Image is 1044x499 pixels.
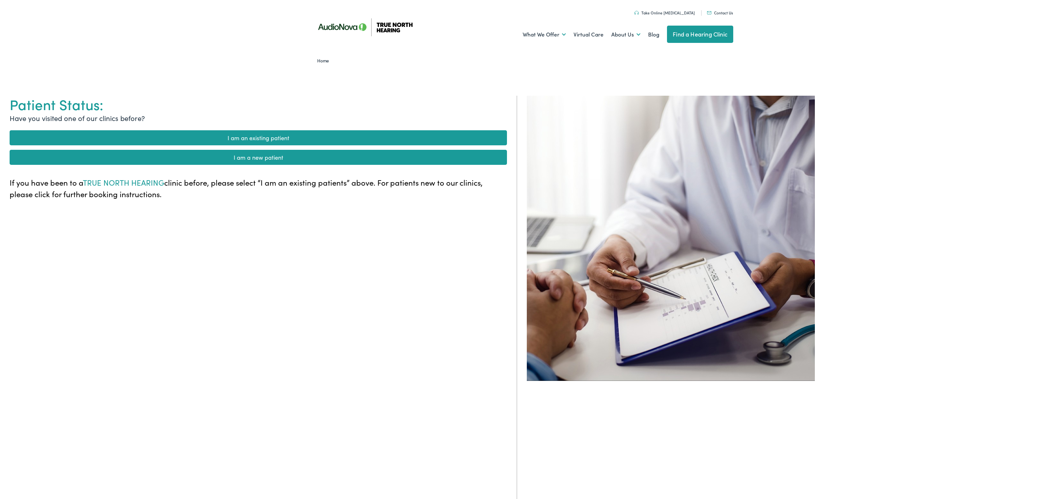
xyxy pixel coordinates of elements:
[10,150,507,165] a: I am a new patient
[707,10,733,15] a: Contact Us
[648,23,659,46] a: Blog
[10,130,507,145] a: I am an existing patient
[83,177,164,188] span: TRUE NORTH HEARING
[634,10,695,15] a: Take Online [MEDICAL_DATA]
[10,113,507,123] p: Have you visited one of our clinics before?
[667,26,733,43] a: Find a Hearing Clinic
[527,96,815,381] img: Audiologist going over hearing test results
[317,57,332,64] a: Home
[574,23,604,46] a: Virtual Care
[707,11,711,14] img: Mail icon in color code ffb348, used for communication purposes
[634,11,639,15] img: Headphones icon in color code ffb348
[10,96,507,113] h1: Patient Status:
[523,23,566,46] a: What We Offer
[10,177,507,200] p: If you have been to a clinic before, please select “I am an existing patients” above. For patient...
[611,23,640,46] a: About Us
